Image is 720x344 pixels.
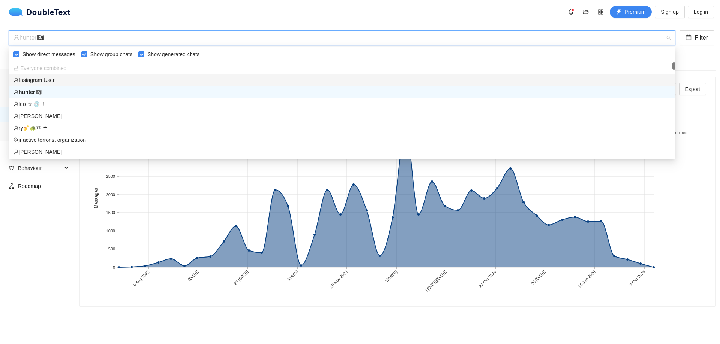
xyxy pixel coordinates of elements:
[13,124,671,132] div: ry🎷🐢⸆⸉ ☂︎
[13,76,671,84] div: Instagram User
[13,137,19,143] span: team
[661,8,678,16] span: Sign up
[13,31,664,45] div: hunter🏴‍☠️
[13,136,671,144] div: inactive terrorist organization
[679,30,714,45] button: calendarFilter
[13,88,671,96] div: hunter🏴‍☠️
[565,6,577,18] button: bell
[9,8,71,16] a: logoDoubleText
[9,8,71,16] div: DoubleText
[18,179,69,194] span: Roadmap
[13,77,19,83] span: user
[13,148,671,156] div: [PERSON_NAME]
[13,31,670,45] span: hunter🏴‍☠️
[9,74,675,86] div: Instagram User
[595,9,606,15] span: appstore
[13,89,19,95] span: user
[9,134,675,146] div: inactive terrorist organization
[13,125,19,131] span: user
[106,174,115,179] text: 2500
[9,62,675,74] div: Everyone combined
[13,66,19,71] span: lock
[144,50,202,58] span: Show generated chats
[384,270,398,283] text: 1[DATE]
[694,33,708,42] span: Filter
[624,8,645,16] span: Premium
[9,122,675,134] div: ry🎷🐢⸆⸉ ☂︎
[132,270,150,287] text: 9 Aug 2022
[329,270,349,289] text: 15 Nov 2023
[628,270,646,287] text: 9 Oct 2025
[580,9,591,15] span: folder-open
[18,161,62,176] span: Behaviour
[688,6,714,18] button: Log in
[187,270,199,282] text: [DATE]
[685,34,691,42] span: calendar
[106,210,115,215] text: 1500
[616,9,621,15] span: thunderbolt
[9,110,675,122] div: Andre
[87,50,135,58] span: Show group chats
[13,65,67,71] span: Everyone combined
[580,6,592,18] button: folder-open
[685,85,700,93] span: Export
[108,247,115,251] text: 500
[694,8,708,16] span: Log in
[13,149,19,155] span: user
[610,6,652,18] button: thunderboltPremium
[9,183,14,189] span: apartment
[565,9,576,15] span: bell
[113,265,115,270] text: 0
[19,50,78,58] span: Show direct messages
[595,6,607,18] button: appstore
[9,98,675,110] div: leo ☆ 💿 !!
[94,188,99,208] text: Messages
[233,270,249,286] text: 28 [DATE]
[577,270,596,289] text: 16 Jun 2025
[286,270,299,282] text: [DATE]
[655,6,684,18] button: Sign up
[9,146,675,158] div: sophie
[106,229,115,233] text: 1000
[478,270,497,289] text: 27 Oct 2024
[423,270,447,293] text: 3 [DATE][DATE]
[13,34,19,40] span: user
[13,100,671,108] div: leo ☆ 💿 !!
[13,113,19,119] span: user
[106,192,115,197] text: 2000
[9,165,14,171] span: heart
[13,101,19,107] span: user
[530,270,546,286] text: 20 [DATE]
[9,86,675,98] div: hunter🏴‍☠️
[13,112,671,120] div: [PERSON_NAME]
[9,8,26,16] img: logo
[679,83,706,95] button: Export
